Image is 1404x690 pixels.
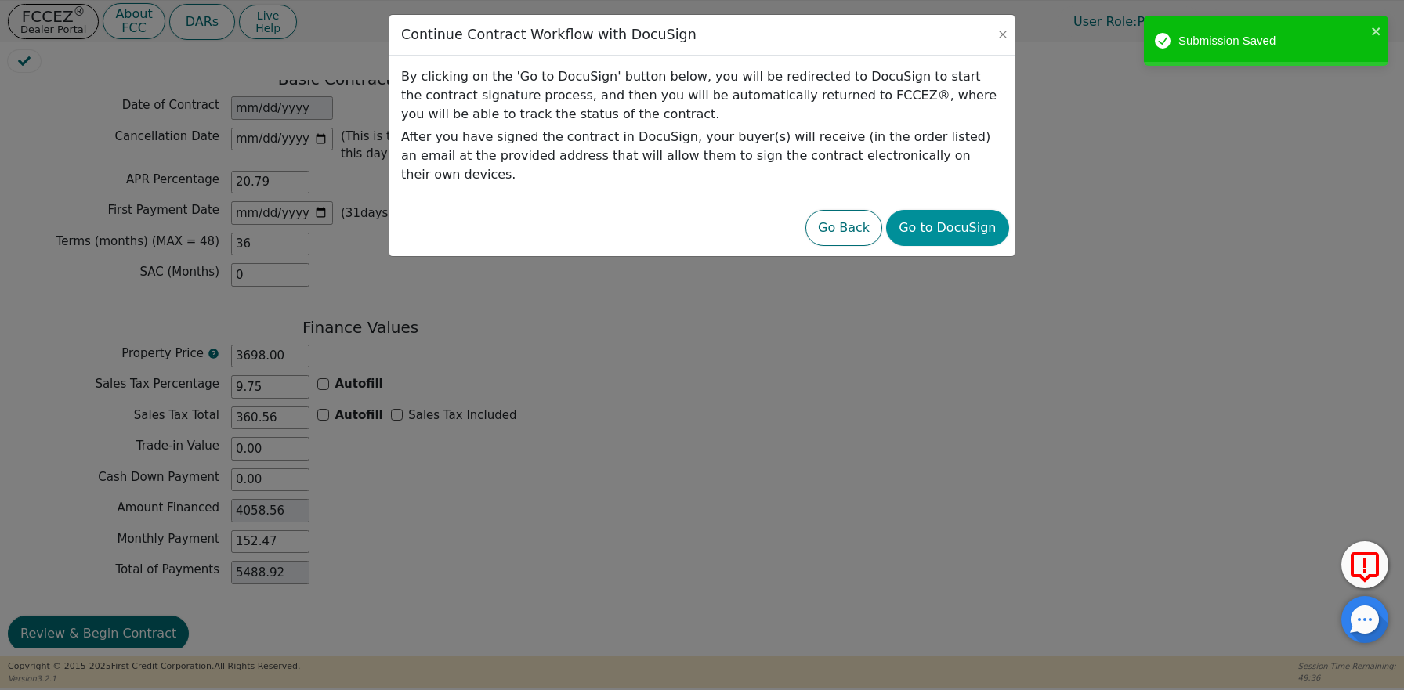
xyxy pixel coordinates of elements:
p: After you have signed the contract in DocuSign, your buyer(s) will receive (in the order listed) ... [401,128,1003,184]
p: By clicking on the 'Go to DocuSign' button below, you will be redirected to DocuSign to start the... [401,67,1003,124]
button: Report Error to FCC [1341,541,1388,588]
button: Go to DocuSign [886,210,1008,246]
button: close [1371,22,1382,40]
h3: Continue Contract Workflow with DocuSign [401,27,697,43]
div: Submission Saved [1178,32,1366,50]
button: Close [995,27,1011,42]
button: Go Back [805,210,882,246]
